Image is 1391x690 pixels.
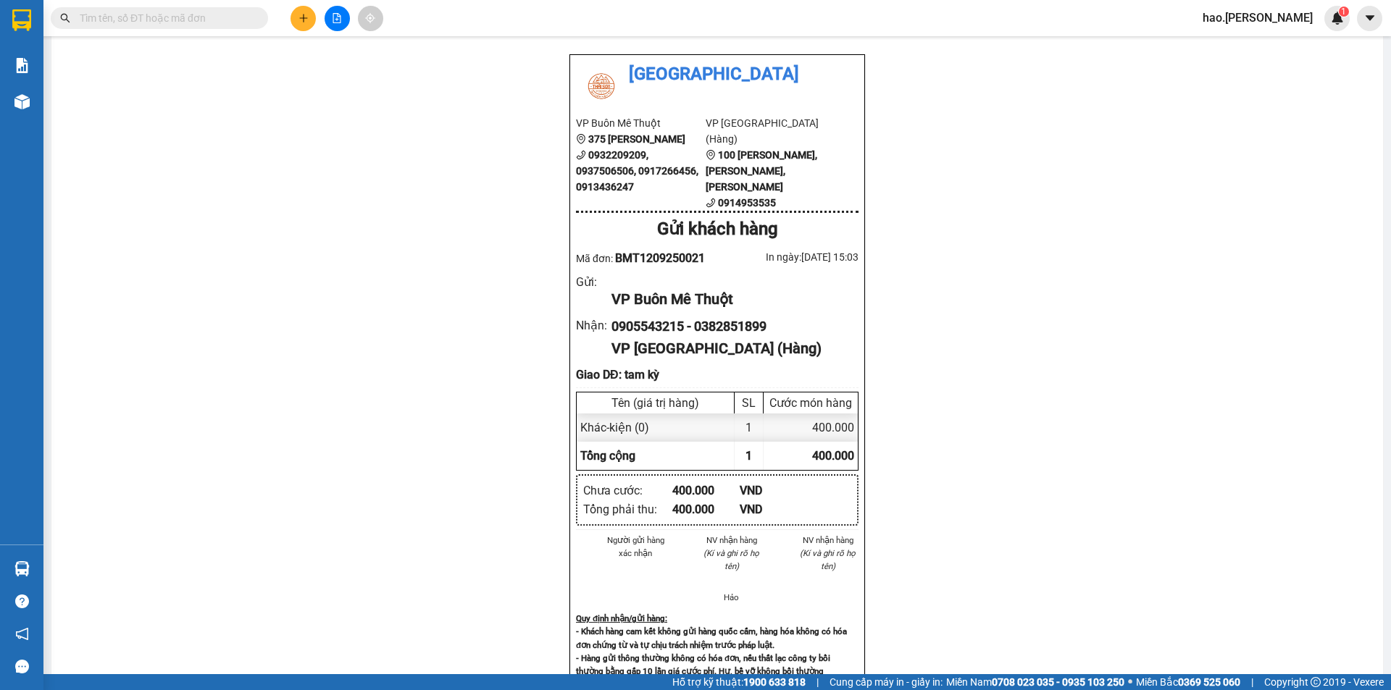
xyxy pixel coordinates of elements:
span: environment [706,150,716,160]
div: Quy định nhận/gửi hàng : [576,612,859,625]
span: notification [15,627,29,641]
b: 0932209209, 0937506506, 0917266456, 0913436247 [576,149,698,193]
span: phone [706,198,716,208]
span: 1 [1341,7,1346,17]
span: | [1251,674,1253,690]
i: (Kí và ghi rõ họ tên) [800,548,856,571]
img: solution-icon [14,58,30,73]
button: file-add [325,6,350,31]
span: Miền Bắc [1136,674,1240,690]
div: 400.000 [672,500,740,518]
img: icon-new-feature [1331,12,1344,25]
div: SL [738,396,759,410]
div: VP [GEOGRAPHIC_DATA] (Hàng) [611,337,847,360]
span: Cung cấp máy in - giấy in: [830,674,943,690]
div: Mã đơn: [576,249,717,267]
span: ⚪️ [1128,679,1132,685]
span: | [816,674,819,690]
span: question-circle [15,594,29,608]
button: aim [358,6,383,31]
span: environment [576,134,586,144]
img: logo-vxr [12,9,31,31]
div: Gửi khách hàng [576,216,859,243]
strong: 1900 633 818 [743,676,806,688]
input: Tìm tên, số ĐT hoặc mã đơn [80,10,251,26]
div: 1 [735,413,764,442]
div: VND [740,481,807,500]
img: warehouse-icon [14,561,30,576]
span: message [15,660,29,673]
span: copyright [1311,677,1321,687]
div: Chưa cước : [583,481,672,500]
span: phone [576,150,586,160]
li: NV nhận hàng [701,534,763,547]
div: 400.000 [764,413,858,442]
button: plus [291,6,316,31]
div: Gửi : [576,273,611,291]
span: Hỗ trợ kỹ thuật: [672,674,806,690]
img: warehouse-icon [14,94,30,109]
div: Cước món hàng [767,396,854,410]
span: 1 [745,449,752,463]
b: 100 [PERSON_NAME], [PERSON_NAME], [PERSON_NAME] [706,149,817,193]
li: NV nhận hàng [797,534,859,547]
span: file-add [332,13,342,23]
span: aim [365,13,375,23]
li: VP Buôn Mê Thuột [576,115,706,131]
li: Người gửi hàng xác nhận [605,534,667,560]
span: hao.[PERSON_NAME] [1191,9,1324,27]
strong: 0369 525 060 [1178,676,1240,688]
strong: 0708 023 035 - 0935 103 250 [992,676,1124,688]
strong: - Hàng gửi thông thường không có hóa đơn, nếu thất lạc công ty bồi thường bằng gấp 10 lần giá cướ... [576,653,830,676]
span: Miền Nam [946,674,1124,690]
strong: - Khách hàng cam kết không gửi hàng quốc cấm, hàng hóa không có hóa đơn chứng từ và tự chịu trách... [576,626,847,649]
div: Tổng phải thu : [583,500,672,518]
span: Tổng cộng [580,449,635,463]
li: Hảo [701,591,763,604]
span: caret-down [1363,12,1377,25]
div: VND [740,500,807,518]
li: [GEOGRAPHIC_DATA] [576,61,859,88]
i: (Kí và ghi rõ họ tên) [703,548,759,571]
img: logo.jpg [576,61,627,112]
div: In ngày: [DATE] 15:03 [717,249,859,265]
span: plus [298,13,309,23]
span: search [60,13,70,23]
span: 400.000 [812,449,854,463]
div: Tên (giá trị hàng) [580,396,730,410]
span: BMT1209250021 [615,251,705,265]
div: 400.000 [672,481,740,500]
div: Nhận : [576,316,611,335]
div: VP Buôn Mê Thuột [611,288,847,311]
b: 0914953535 [718,197,776,209]
span: Khác - kiện (0) [580,421,649,434]
sup: 1 [1339,7,1349,17]
b: 375 [PERSON_NAME] [588,133,685,145]
div: 0905543215 - 0382851899 [611,316,847,337]
button: caret-down [1357,6,1382,31]
div: Giao DĐ: tam kỳ [576,366,859,384]
li: VP [GEOGRAPHIC_DATA] (Hàng) [706,115,835,147]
